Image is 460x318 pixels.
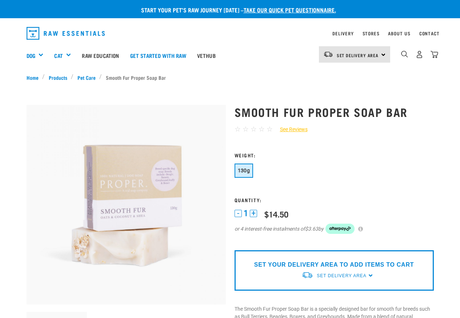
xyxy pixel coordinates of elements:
[235,210,242,217] button: -
[73,74,99,81] a: Pet Care
[238,168,250,173] span: 130g
[244,8,336,11] a: take our quick pet questionnaire.
[235,224,434,234] div: or 4 interest-free instalments of by
[419,32,440,35] a: Contact
[251,125,257,133] span: ☆
[27,51,35,60] a: Dog
[235,105,434,118] h1: Smooth Fur Proper Soap Bar
[301,271,313,279] img: van-moving.png
[45,74,71,81] a: Products
[54,51,63,60] a: Cat
[27,74,434,81] nav: breadcrumbs
[317,273,366,278] span: Set Delivery Area
[125,41,192,70] a: Get started with Raw
[21,24,440,43] nav: dropdown navigation
[235,152,434,158] h3: Weight:
[259,125,265,133] span: ☆
[27,27,105,40] img: Raw Essentials Logo
[388,32,410,35] a: About Us
[235,197,434,203] h3: Quantity:
[235,164,253,178] button: 130g
[323,51,333,58] img: van-moving.png
[305,225,318,233] span: $3.63
[337,54,379,56] span: Set Delivery Area
[273,126,308,133] a: See Reviews
[27,74,43,81] a: Home
[243,125,249,133] span: ☆
[325,224,355,234] img: Afterpay
[254,260,414,269] p: SET YOUR DELIVERY AREA TO ADD ITEMS TO CART
[235,125,241,133] span: ☆
[264,209,288,219] div: $14.50
[76,41,124,70] a: Raw Education
[192,41,221,70] a: Vethub
[250,210,257,217] button: +
[332,32,353,35] a: Delivery
[267,125,273,133] span: ☆
[244,209,248,217] span: 1
[27,105,226,305] img: Smooth fur soap
[401,51,408,58] img: home-icon-1@2x.png
[363,32,380,35] a: Stores
[431,51,438,58] img: home-icon@2x.png
[416,51,423,58] img: user.png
